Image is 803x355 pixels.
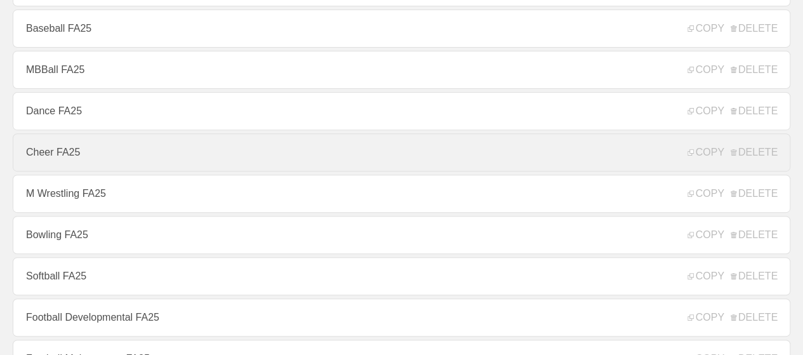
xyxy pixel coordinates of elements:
a: Dance FA25 [13,92,790,130]
a: MBBall FA25 [13,51,790,89]
span: COPY [687,64,724,76]
a: Football Developmental FA25 [13,298,790,337]
span: COPY [687,188,724,199]
span: DELETE [731,147,778,158]
a: Softball FA25 [13,257,790,295]
span: DELETE [731,105,778,117]
span: COPY [687,23,724,34]
span: COPY [687,105,724,117]
a: Cheer FA25 [13,133,790,171]
iframe: Chat Widget [574,208,803,355]
a: M Wrestling FA25 [13,175,790,213]
span: DELETE [731,23,778,34]
a: Bowling FA25 [13,216,790,254]
span: COPY [687,147,724,158]
span: DELETE [731,64,778,76]
span: DELETE [731,188,778,199]
a: Baseball FA25 [13,10,790,48]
